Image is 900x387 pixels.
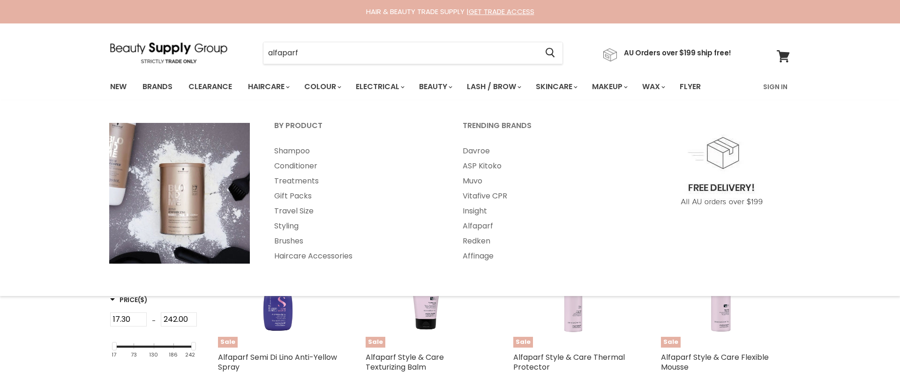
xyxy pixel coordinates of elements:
a: Davroe [451,144,637,159]
a: ASP Kitoko [451,159,637,174]
a: Vitafive CPR [451,189,637,204]
a: Flyer [673,77,708,97]
a: Haircare Accessories [262,249,449,264]
a: Colour [297,77,347,97]
input: Min Price [110,312,147,326]
a: Brands [135,77,180,97]
a: Sign In [757,77,793,97]
a: Wax [635,77,671,97]
span: Sale [366,337,385,348]
div: 73 [131,352,137,358]
span: Sale [513,337,533,348]
nav: Main [98,73,802,100]
a: Treatments [262,174,449,189]
div: - [147,312,161,329]
input: Max Price [161,312,197,326]
a: Trending Brands [451,118,637,142]
div: 130 [149,352,158,358]
span: ($) [138,295,148,304]
a: Redken [451,234,637,249]
a: Shampoo [262,144,449,159]
a: Alfaparf Style & Care Texturizing Balm [366,352,444,372]
a: Insight [451,204,637,219]
a: Travel Size [262,204,449,219]
button: Search [538,42,562,64]
a: Beauty [412,77,458,97]
input: Search [263,42,538,64]
span: Price [110,295,148,304]
a: New [103,77,134,97]
form: Product [263,42,563,64]
a: Electrical [349,77,410,97]
a: GET TRADE ACCESS [469,7,534,16]
div: 242 [185,352,195,358]
span: Sale [218,337,238,348]
a: Conditioner [262,159,449,174]
a: Gift Packs [262,189,449,204]
a: Styling [262,219,449,234]
h3: Price($) [110,295,148,304]
a: Alfaparf [451,219,637,234]
a: Muvo [451,174,637,189]
a: Haircare [241,77,295,97]
a: Makeup [585,77,633,97]
a: Alfaparf Semi Di Lino Anti-Yellow Spray [218,352,337,372]
iframe: Gorgias live chat messenger [853,343,891,378]
a: By Product [262,118,449,142]
a: Lash / Brow [460,77,527,97]
a: Alfaparf Style & Care Thermal Protector [513,352,625,372]
a: Clearance [181,77,239,97]
div: HAIR & BEAUTY TRADE SUPPLY | [98,7,802,16]
div: 186 [169,352,178,358]
span: Sale [661,337,681,348]
a: Skincare [529,77,583,97]
ul: Main menu [451,144,637,264]
ul: Main menu [103,73,733,100]
div: 17 [112,352,116,358]
a: Alfaparf Style & Care Flexible Mousse [661,352,769,372]
a: Affinage [451,249,637,264]
a: Brushes [262,234,449,249]
ul: Main menu [262,144,449,264]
